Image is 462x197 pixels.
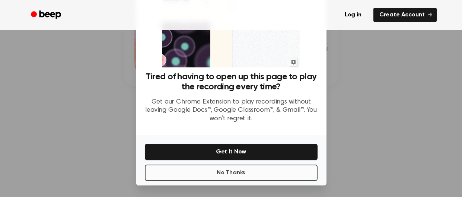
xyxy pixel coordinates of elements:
[145,144,318,160] button: Get It Now
[26,8,68,22] a: Beep
[145,165,318,181] button: No Thanks
[337,6,369,23] a: Log in
[373,8,437,22] a: Create Account
[145,98,318,123] p: Get our Chrome Extension to play recordings without leaving Google Docs™, Google Classroom™, & Gm...
[145,72,318,92] h3: Tired of having to open up this page to play the recording every time?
